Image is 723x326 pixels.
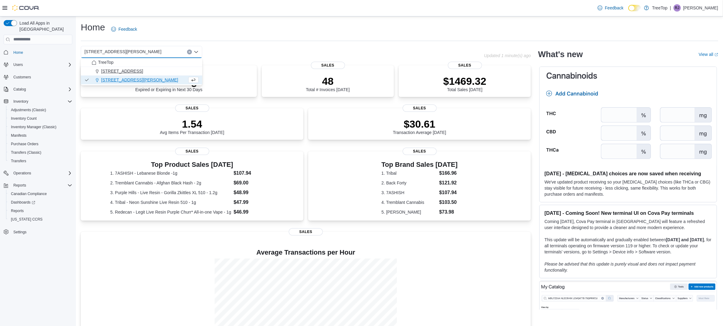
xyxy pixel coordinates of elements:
a: Settings [11,228,29,236]
dd: $103.50 [439,199,458,206]
dt: 2. Tremblant Cannabis - Afghan Black Hash - 2g [110,180,231,186]
button: [STREET_ADDRESS] [81,67,202,76]
span: Customers [11,73,72,81]
a: Inventory Manager (Classic) [9,123,59,131]
button: Operations [11,170,34,177]
p: [PERSON_NAME] [683,4,718,12]
p: Updated 1 minute(s) ago [484,53,531,58]
button: TreeTop [81,58,202,67]
h3: Top Brand Sales [DATE] [381,161,458,168]
p: This update will be automatically and gradually enabled between , for all terminals operating on ... [544,237,712,255]
span: Purchase Orders [9,140,72,148]
p: $30.61 [393,118,446,130]
span: Settings [13,230,26,235]
button: Inventory Manager (Classic) [6,123,75,131]
span: Reports [9,207,72,214]
dd: $73.98 [439,208,458,216]
span: Purchase Orders [11,142,39,146]
p: We've updated product receiving so your [MEDICAL_DATA] choices (like THCa or CBG) stay visible fo... [544,179,712,197]
button: Inventory [11,98,31,105]
dt: 3. 7ASHISH [381,190,437,196]
button: [STREET_ADDRESS][PERSON_NAME] [81,76,202,84]
a: Feedback [109,23,139,35]
span: Sales [448,62,482,69]
div: Reggie Jubran [674,4,681,12]
span: Feedback [118,26,137,32]
dt: 5. Redecan - Legit Live Resin Purple Churr* All-in-one Vape - 1g [110,209,231,215]
span: Catalog [11,86,72,93]
span: Users [11,61,72,68]
span: Inventory [13,99,28,104]
dt: 2. Back Forty [381,180,437,186]
button: Reports [11,182,29,189]
a: Adjustments (Classic) [9,106,49,114]
h2: What's new [538,50,583,59]
span: Canadian Compliance [11,191,47,196]
span: Transfers [11,159,26,163]
svg: External link [714,53,718,57]
button: Inventory [1,97,75,106]
a: Customers [11,74,33,81]
span: Sales [175,105,209,112]
span: Dashboards [11,200,35,205]
span: Reports [11,182,72,189]
span: Home [11,49,72,56]
button: Reports [1,181,75,190]
span: Reports [11,208,24,213]
span: RJ [675,4,680,12]
p: 48 [306,75,350,87]
a: [US_STATE] CCRS [9,216,45,223]
dd: $107.94 [234,170,274,177]
a: Dashboards [9,199,38,206]
p: | [670,4,671,12]
span: Washington CCRS [9,216,72,223]
a: Manifests [9,132,29,139]
h3: [DATE] - [MEDICAL_DATA] choices are now saved when receiving [544,170,712,177]
a: Transfers [9,157,29,165]
span: Dashboards [9,199,72,206]
p: 1.54 [160,118,224,130]
span: Settings [11,228,72,235]
span: Adjustments (Classic) [11,108,46,112]
h3: [DATE] - Coming Soon! New terminal UI on Cova Pay terminals [544,210,712,216]
img: Cova [12,5,39,11]
span: [STREET_ADDRESS] [101,68,143,74]
div: Total Sales [DATE] [443,75,486,92]
button: Catalog [1,85,75,94]
dd: $107.94 [439,189,458,196]
span: Users [13,62,23,67]
h1: Home [81,21,105,33]
p: Coming [DATE], Cova Pay terminal in [GEOGRAPHIC_DATA] will feature a refreshed user interface des... [544,218,712,231]
a: Reports [9,207,26,214]
span: Inventory Manager (Classic) [9,123,72,131]
span: Home [13,50,23,55]
span: Operations [11,170,72,177]
span: Operations [13,171,31,176]
dt: 1. 7ASHISH - Lebanese Blonde -1g [110,170,231,176]
dt: 3. Purple Hills - Live Resin - Gorilla Zkittles XL 510 - 1.2g [110,190,231,196]
span: Inventory Manager (Classic) [11,125,56,129]
a: Home [11,49,26,56]
a: Inventory Count [9,115,39,122]
button: Adjustments (Classic) [6,106,75,114]
span: Load All Apps in [GEOGRAPHIC_DATA] [17,20,72,32]
dd: $121.92 [439,179,458,187]
em: Please be advised that this update is purely visual and does not impact payment functionality. [544,262,695,273]
span: [US_STATE] CCRS [11,217,43,222]
button: Transfers [6,157,75,165]
p: TreeTop [652,4,667,12]
span: Sales [289,228,323,235]
dd: $166.96 [439,170,458,177]
span: Reports [13,183,26,188]
dt: 1. Tribal [381,170,437,176]
button: Close list of options [194,50,199,54]
button: Clear input [187,50,192,54]
dd: $46.99 [234,208,274,216]
a: View allExternal link [699,52,718,57]
button: Users [1,60,75,69]
a: Transfers (Classic) [9,149,44,156]
a: Canadian Compliance [9,190,49,197]
span: Inventory Count [11,116,37,121]
dt: 5. [PERSON_NAME] [381,209,437,215]
button: Users [11,61,25,68]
